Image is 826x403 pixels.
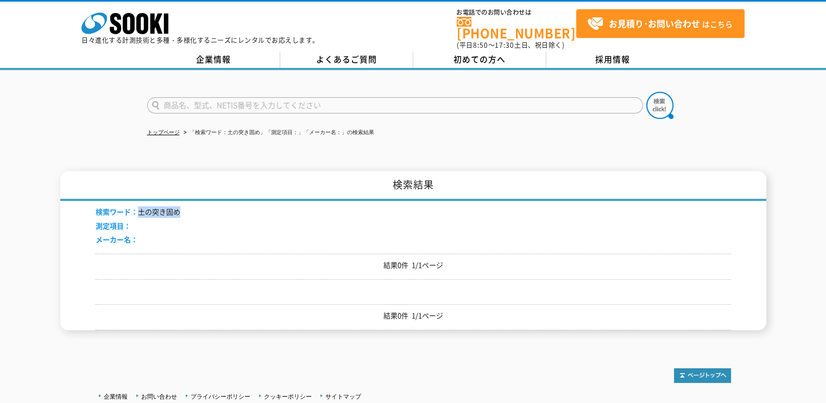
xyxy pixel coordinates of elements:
h1: 検索結果 [60,171,766,201]
a: お問い合わせ [141,393,177,400]
img: トップページへ [674,368,731,383]
a: よくあるご質問 [280,52,413,68]
a: サイトマップ [325,393,361,400]
img: btn_search.png [646,92,673,119]
span: 8:50 [473,40,488,50]
span: はこちら [587,16,733,32]
li: 「検索ワード：土の突き固め」「測定項目：」「メーカー名：」の検索結果 [181,127,374,138]
a: [PHONE_NUMBER] [457,17,576,39]
span: 初めての方へ [453,53,506,65]
input: 商品名、型式、NETIS番号を入力してください [147,97,643,114]
a: 初めての方へ [413,52,546,68]
p: 結果0件 1/1ページ [96,310,731,322]
span: 17:30 [495,40,514,50]
a: トップページ [147,129,180,135]
li: 土の突き固め [96,206,180,218]
a: クッキーポリシー [264,393,312,400]
span: (平日 ～ 土日、祝日除く) [457,40,564,50]
a: 企業情報 [104,393,128,400]
strong: お見積り･お問い合わせ [609,17,700,30]
span: 測定項目： [96,221,131,231]
span: 検索ワード： [96,206,138,217]
a: 採用情報 [546,52,679,68]
a: 企業情報 [147,52,280,68]
p: 結果0件 1/1ページ [96,260,731,271]
a: お見積り･お問い合わせはこちら [576,9,745,38]
span: お電話でのお問い合わせは [457,9,576,16]
p: 日々進化する計測技術と多種・多様化するニーズにレンタルでお応えします。 [81,37,319,43]
a: プライバシーポリシー [191,393,250,400]
span: メーカー名： [96,234,138,244]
